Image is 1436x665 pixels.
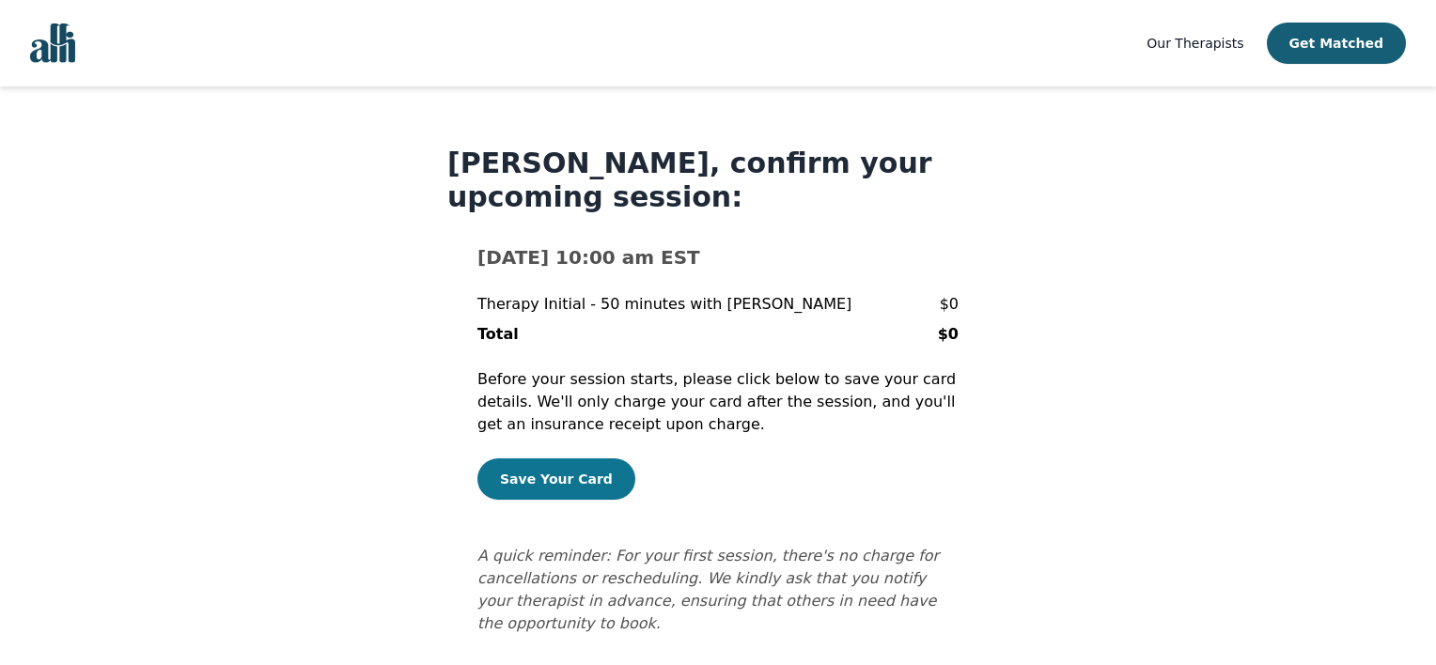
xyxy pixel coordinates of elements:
[477,368,959,436] p: Before your session starts, please click below to save your card details. We'll only charge your ...
[1147,36,1243,51] span: Our Therapists
[30,23,75,63] img: alli logo
[938,325,959,343] b: $0
[447,147,989,214] h1: [PERSON_NAME], confirm your upcoming session:
[477,246,700,269] b: [DATE] 10:00 am EST
[1147,32,1243,54] a: Our Therapists
[477,547,939,632] i: A quick reminder: For your first session, there's no charge for cancellations or rescheduling. We...
[1267,23,1406,64] button: Get Matched
[477,458,635,500] button: Save Your Card
[940,293,959,316] p: $0
[477,325,519,343] b: Total
[477,293,851,316] p: Therapy Initial - 50 minutes with [PERSON_NAME]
